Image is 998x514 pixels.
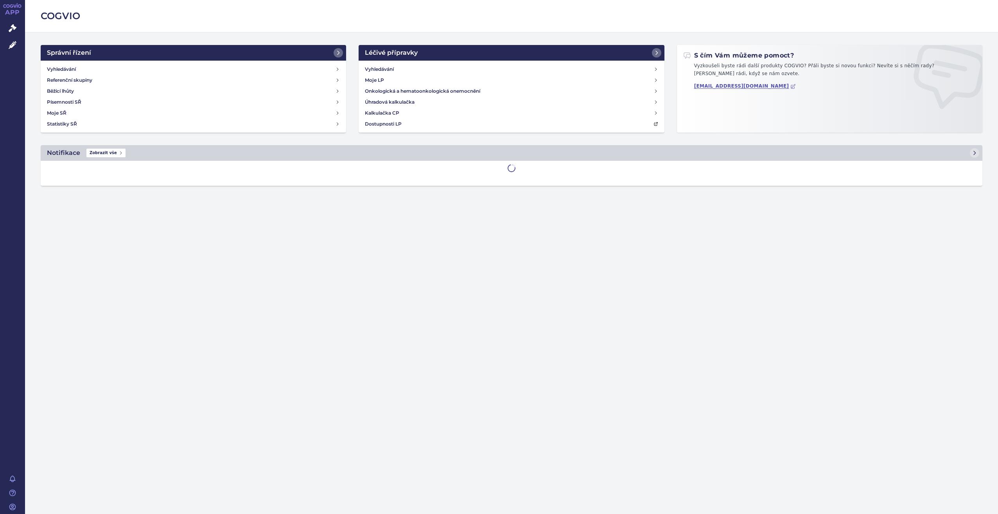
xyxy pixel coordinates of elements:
h2: S čím Vám můžeme pomoct? [683,51,794,60]
h4: Vyhledávání [365,65,394,73]
h2: COGVIO [41,9,982,23]
h4: Vyhledávání [47,65,76,73]
a: Písemnosti SŘ [44,97,343,108]
a: Vyhledávání [44,64,343,75]
a: Vyhledávání [362,64,661,75]
h4: Onkologická a hematoonkologická onemocnění [365,87,480,95]
a: NotifikaceZobrazit vše [41,145,982,161]
h4: Běžící lhůty [47,87,74,95]
h4: Kalkulačka CP [365,109,399,117]
h4: Písemnosti SŘ [47,98,81,106]
h4: Moje SŘ [47,109,66,117]
h2: Léčivé přípravky [365,48,418,58]
a: Kalkulačka CP [362,108,661,119]
a: [EMAIL_ADDRESS][DOMAIN_NAME] [694,83,796,89]
h2: Notifikace [47,148,80,158]
h4: Dostupnosti LP [365,120,402,128]
p: Vyzkoušeli byste rádi další produkty COGVIO? Přáli byste si novou funkci? Nevíte si s něčím rady?... [683,62,976,81]
h2: Správní řízení [47,48,91,58]
a: Onkologická a hematoonkologická onemocnění [362,86,661,97]
a: Běžící lhůty [44,86,343,97]
h4: Moje LP [365,76,384,84]
h4: Referenční skupiny [47,76,92,84]
a: Léčivé přípravky [359,45,664,61]
a: Moje LP [362,75,661,86]
a: Správní řízení [41,45,346,61]
span: Zobrazit vše [86,149,126,157]
h4: Úhradová kalkulačka [365,98,415,106]
a: Úhradová kalkulačka [362,97,661,108]
a: Moje SŘ [44,108,343,119]
a: Statistiky SŘ [44,119,343,129]
a: Dostupnosti LP [362,119,661,129]
h4: Statistiky SŘ [47,120,77,128]
a: Referenční skupiny [44,75,343,86]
